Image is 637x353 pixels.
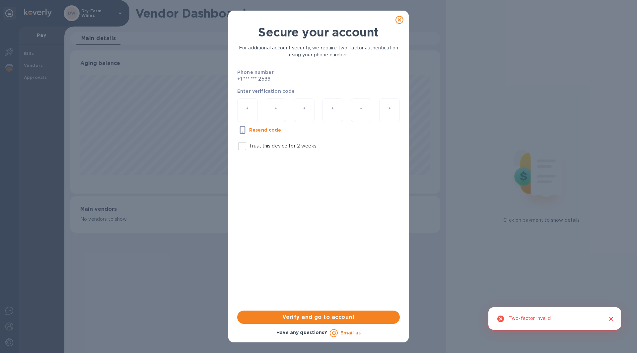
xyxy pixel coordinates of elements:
[249,143,317,149] p: Trust this device for 2 weeks
[237,44,400,58] p: For additional account security, we require two-factor authentication using your phone number.
[340,330,361,335] a: Email us
[237,25,400,39] h1: Secure your account
[243,313,394,321] span: Verify and go to account
[509,313,551,325] div: Two-factor invalid
[607,315,615,323] button: Close
[237,70,274,75] b: Phone number
[249,127,281,133] u: Resend code
[237,311,400,324] button: Verify and go to account
[237,88,400,94] p: Enter verification code
[276,330,327,335] b: Have any questions?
